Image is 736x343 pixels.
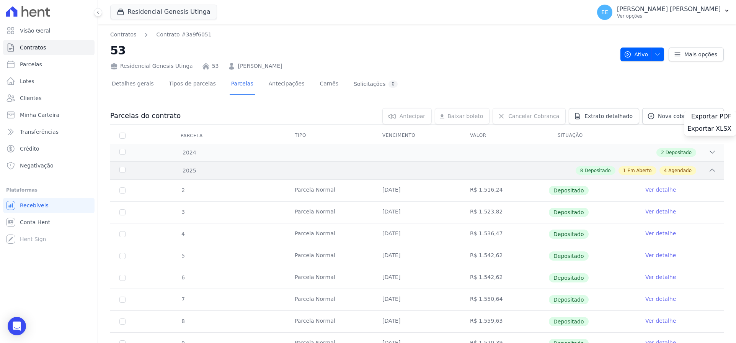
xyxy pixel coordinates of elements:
span: Lotes [20,77,34,85]
a: 53 [212,62,219,70]
span: 6 [181,274,185,281]
th: Situação [548,128,636,144]
span: 8 [181,318,185,324]
a: Contratos [110,31,136,39]
a: Extrato detalhado [569,108,639,124]
a: Contrato #3a9f6051 [156,31,211,39]
a: Parcelas [230,74,255,95]
h2: 53 [110,42,614,59]
input: Só é possível selecionar pagamentos em aberto [119,318,126,325]
span: Depositado [549,251,589,261]
span: Transferências [20,128,59,136]
td: [DATE] [373,202,461,223]
a: Negativação [3,158,95,173]
a: Conta Hent [3,215,95,230]
td: Parcela Normal [286,289,373,310]
a: Ver detalhe [645,186,676,194]
nav: Breadcrumb [110,31,212,39]
p: Ver opções [617,13,721,19]
td: Parcela Normal [286,311,373,332]
a: Solicitações0 [352,74,399,95]
td: Parcela Normal [286,223,373,245]
td: [DATE] [373,223,461,245]
a: Carnês [318,74,340,95]
td: R$ 1.542,62 [461,267,548,289]
input: Só é possível selecionar pagamentos em aberto [119,297,126,303]
div: Plataformas [6,185,91,195]
td: R$ 1.523,82 [461,202,548,223]
span: Visão Geral [20,27,51,34]
span: Crédito [20,145,39,153]
a: Minha Carteira [3,107,95,123]
span: Mais opções [684,51,717,58]
span: Depositado [549,186,589,195]
a: Lotes [3,74,95,89]
span: 3 [181,209,185,215]
td: R$ 1.536,47 [461,223,548,245]
td: [DATE] [373,311,461,332]
input: Só é possível selecionar pagamentos em aberto [119,187,126,194]
span: Depositado [549,208,589,217]
td: R$ 1.550,64 [461,289,548,310]
a: Exportar XLSX [687,125,733,134]
span: Depositado [549,317,589,326]
div: Residencial Genesis Utinga [110,62,193,70]
span: Minha Carteira [20,111,59,119]
span: 8 [580,167,583,174]
span: 1 [623,167,626,174]
a: Ver detalhe [645,208,676,215]
span: Depositado [585,167,611,174]
a: Antecipações [267,74,306,95]
a: [PERSON_NAME] [238,62,282,70]
th: Valor [461,128,548,144]
a: Contratos [3,40,95,55]
div: Open Intercom Messenger [8,317,26,335]
span: Depositado [666,149,692,156]
span: 2 [181,187,185,193]
span: 4 [664,167,667,174]
nav: Breadcrumb [110,31,614,39]
td: [DATE] [373,289,461,310]
a: Parcelas [3,57,95,72]
span: Extrato detalhado [584,112,633,120]
span: Ativo [624,48,648,61]
a: Tipos de parcelas [168,74,217,95]
input: Só é possível selecionar pagamentos em aberto [119,275,126,281]
div: Solicitações [354,80,398,88]
a: Recebíveis [3,198,95,213]
input: Só é possível selecionar pagamentos em aberto [119,253,126,259]
span: Exportar XLSX [687,125,731,133]
span: Depositado [549,295,589,304]
td: [DATE] [373,180,461,201]
td: R$ 1.542,62 [461,245,548,267]
a: Ver detalhe [645,295,676,303]
a: Nova cobrança avulsa [642,108,724,124]
span: Negativação [20,162,54,169]
span: Depositado [549,273,589,282]
span: Depositado [549,230,589,239]
span: Recebíveis [20,202,49,209]
button: EE [PERSON_NAME] [PERSON_NAME] Ver opções [591,2,736,23]
a: Visão Geral [3,23,95,38]
input: Só é possível selecionar pagamentos em aberto [119,209,126,215]
a: Ver detalhe [645,230,676,237]
td: Parcela Normal [286,180,373,201]
span: 5 [181,253,185,259]
a: Crédito [3,141,95,156]
input: Só é possível selecionar pagamentos em aberto [119,231,126,237]
td: [DATE] [373,245,461,267]
td: Parcela Normal [286,267,373,289]
span: Agendado [668,167,692,174]
span: Em Aberto [627,167,651,174]
a: Ver detalhe [645,273,676,281]
span: 7 [181,296,185,302]
span: Parcelas [20,61,42,68]
div: Parcela [171,128,212,143]
a: Ver detalhe [645,251,676,259]
button: Residencial Genesis Utinga [110,5,217,19]
a: Ver detalhe [645,317,676,325]
td: Parcela Normal [286,245,373,267]
span: 4 [181,231,185,237]
h3: Parcelas do contrato [110,111,181,120]
span: Nova cobrança avulsa [658,112,717,120]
